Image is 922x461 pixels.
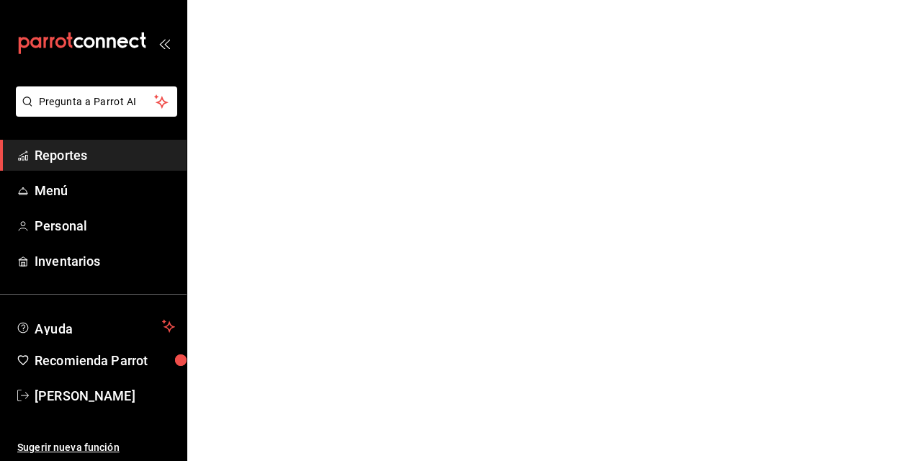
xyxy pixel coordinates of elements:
[35,254,100,269] font: Inventarios
[10,104,177,120] a: Pregunta a Parrot AI
[35,148,87,163] font: Reportes
[35,388,135,403] font: [PERSON_NAME]
[16,86,177,117] button: Pregunta a Parrot AI
[158,37,170,49] button: open_drawer_menu
[17,442,120,453] font: Sugerir nueva función
[39,94,155,109] span: Pregunta a Parrot AI
[35,218,87,233] font: Personal
[35,353,148,368] font: Recomienda Parrot
[35,318,156,335] span: Ayuda
[35,183,68,198] font: Menú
